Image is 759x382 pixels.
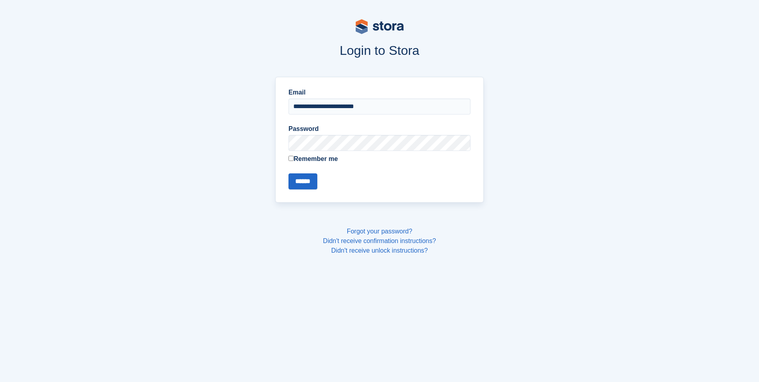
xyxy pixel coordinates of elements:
[331,247,428,254] a: Didn't receive unlock instructions?
[347,228,413,235] a: Forgot your password?
[288,124,471,134] label: Password
[288,88,471,97] label: Email
[356,19,404,34] img: stora-logo-53a41332b3708ae10de48c4981b4e9114cc0af31d8433b30ea865607fb682f29.svg
[288,154,471,164] label: Remember me
[123,43,637,58] h1: Login to Stora
[288,156,294,161] input: Remember me
[323,237,436,244] a: Didn't receive confirmation instructions?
